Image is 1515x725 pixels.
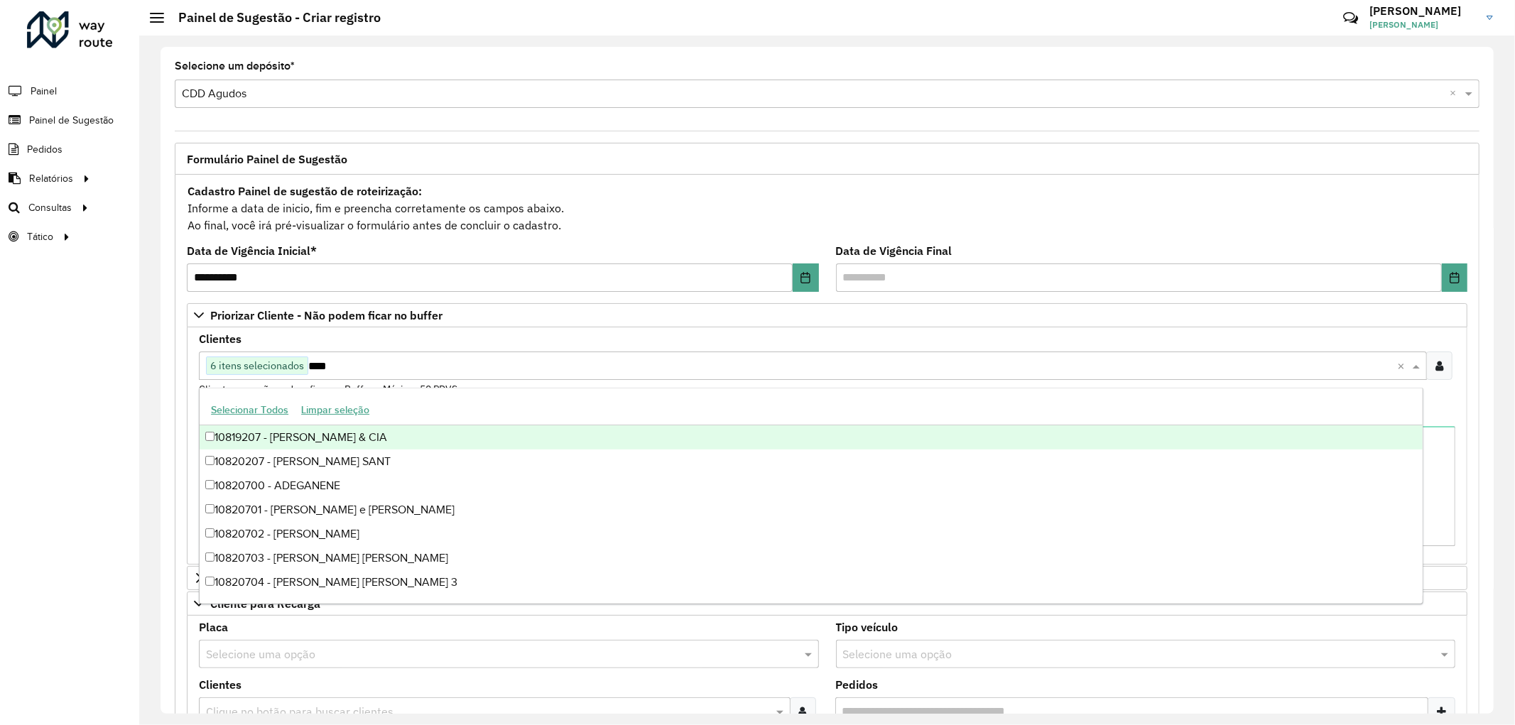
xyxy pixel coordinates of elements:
span: Pedidos [27,142,63,157]
label: Selecione um depósito [175,58,295,75]
span: Tático [27,229,53,244]
label: Placa [199,618,228,636]
button: Limpar seleção [295,399,376,421]
small: Clientes que não podem ficar no Buffer – Máximo 50 PDVS [199,383,457,396]
span: Formulário Painel de Sugestão [187,153,347,165]
a: Priorizar Cliente - Não podem ficar no buffer [187,303,1467,327]
label: Tipo veículo [836,618,898,636]
div: 10820701 - [PERSON_NAME] e [PERSON_NAME] [200,498,1422,522]
span: Clear all [1450,85,1462,102]
a: Preservar Cliente - Devem ficar no buffer, não roteirizar [187,566,1467,590]
span: 6 itens selecionados [207,357,308,374]
h3: [PERSON_NAME] [1369,4,1476,18]
span: Consultas [28,200,72,215]
label: Data de Vigência Inicial [187,242,317,259]
strong: Cadastro Painel de sugestão de roteirização: [188,184,422,198]
label: Data de Vigência Final [836,242,952,259]
div: 10820703 - [PERSON_NAME] [PERSON_NAME] [200,546,1422,570]
span: Clear all [1397,357,1409,374]
div: 10820702 - [PERSON_NAME] [200,522,1422,546]
ng-dropdown-panel: Options list [199,388,1423,604]
button: Choose Date [793,263,818,292]
span: Priorizar Cliente - Não podem ficar no buffer [210,310,442,321]
label: Clientes [199,330,241,347]
span: Painel [31,84,57,99]
span: Cliente para Recarga [210,598,320,609]
button: Choose Date [1442,263,1467,292]
span: Relatórios [29,171,73,186]
div: 10820705 - THAIS [PERSON_NAME] [200,594,1422,618]
div: 10820704 - [PERSON_NAME] [PERSON_NAME] 3 [200,570,1422,594]
div: 10820700 - ADEGANENE [200,474,1422,498]
label: Clientes [199,676,241,693]
button: Selecionar Todos [205,399,295,421]
span: Painel de Sugestão [29,113,114,128]
h2: Painel de Sugestão - Criar registro [164,10,381,26]
label: Pedidos [836,676,879,693]
span: [PERSON_NAME] [1369,18,1476,31]
div: Informe a data de inicio, fim e preencha corretamente os campos abaixo. Ao final, você irá pré-vi... [187,182,1467,234]
div: 10820207 - [PERSON_NAME] SANT [200,449,1422,474]
div: Priorizar Cliente - Não podem ficar no buffer [187,327,1467,565]
div: 10819207 - [PERSON_NAME] & CIA [200,425,1422,449]
a: Cliente para Recarga [187,592,1467,616]
a: Contato Rápido [1335,3,1366,33]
